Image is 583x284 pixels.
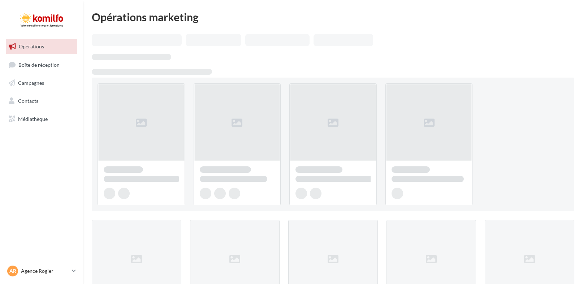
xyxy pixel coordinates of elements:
span: Boîte de réception [18,61,60,67]
a: Médiathèque [4,112,79,127]
p: Agence Rogier [21,267,69,275]
a: Campagnes [4,75,79,91]
a: Opérations [4,39,79,54]
a: AR Agence Rogier [6,264,77,278]
span: Campagnes [18,80,44,86]
span: Médiathèque [18,115,48,122]
span: AR [9,267,16,275]
span: Opérations [19,43,44,49]
span: Contacts [18,98,38,104]
a: Contacts [4,93,79,109]
div: Opérations marketing [92,12,574,22]
a: Boîte de réception [4,57,79,73]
